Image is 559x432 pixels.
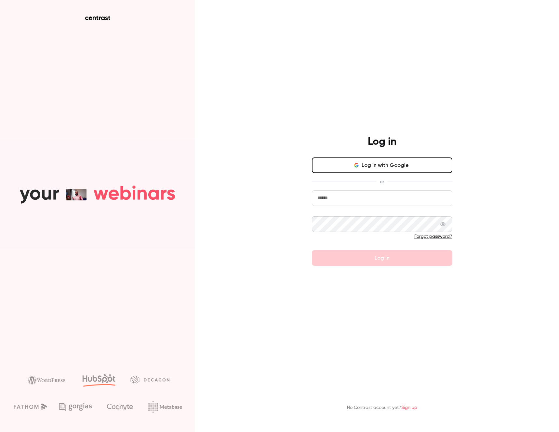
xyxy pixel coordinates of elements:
[414,234,452,239] a: Forgot password?
[312,157,452,173] button: Log in with Google
[347,404,417,411] p: No Contrast account yet?
[401,405,417,410] a: Sign up
[130,376,169,383] img: decagon
[368,135,396,148] h4: Log in
[377,178,387,185] span: or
